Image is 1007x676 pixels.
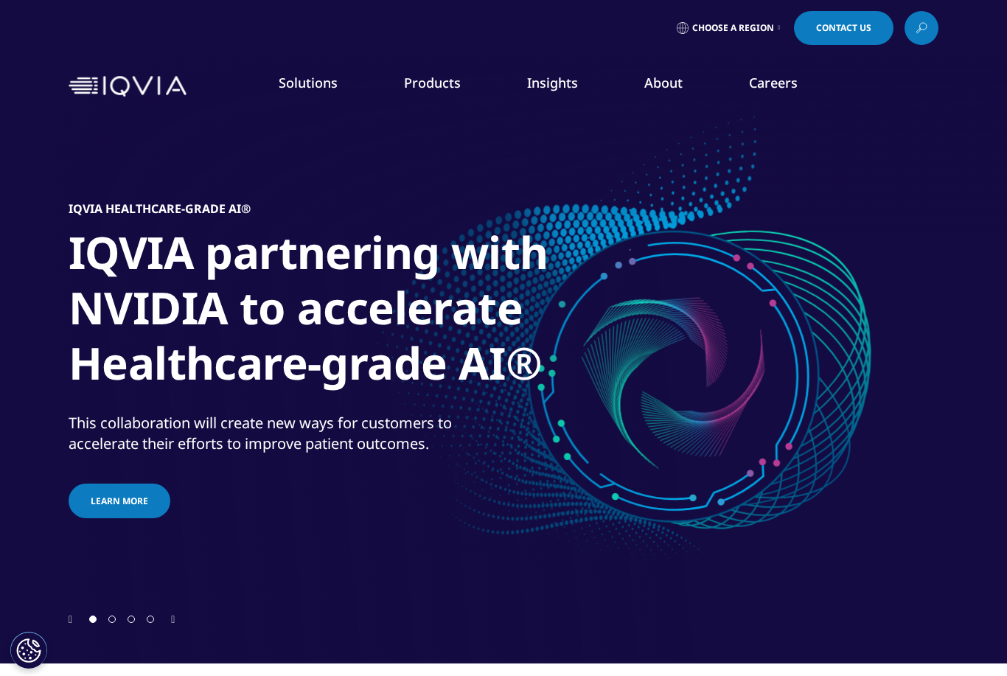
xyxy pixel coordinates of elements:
[69,413,500,454] div: This collaboration will create new ways for customers to accelerate their efforts to improve pati...
[69,111,938,612] div: 1 / 4
[69,201,251,216] h5: IQVIA Healthcare-grade AI®
[794,11,893,45] a: Contact Us
[108,616,116,623] span: Go to slide 2
[279,74,338,91] a: Solutions
[192,52,938,121] nav: Primary
[171,612,175,626] div: Next slide
[692,22,774,34] span: Choose a Region
[89,616,97,623] span: Go to slide 1
[69,612,72,626] div: Previous slide
[91,495,148,507] span: Learn more
[527,74,578,91] a: Insights
[816,24,871,32] span: Contact Us
[10,632,47,669] button: Cookies Settings
[404,74,461,91] a: Products
[69,225,621,400] h1: IQVIA partnering with NVIDIA to accelerate Healthcare-grade AI®
[644,74,683,91] a: About
[69,76,187,97] img: IQVIA Healthcare Information Technology and Pharma Clinical Research Company
[128,616,135,623] span: Go to slide 3
[749,74,798,91] a: Careers
[69,484,170,518] a: Learn more
[147,616,154,623] span: Go to slide 4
